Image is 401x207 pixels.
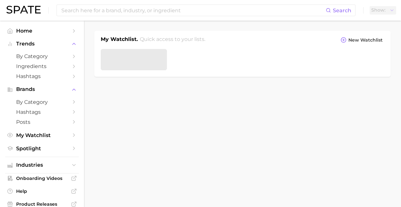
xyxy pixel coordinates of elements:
h1: My Watchlist. [101,35,138,45]
span: Home [16,28,68,34]
span: Brands [16,86,68,92]
a: Help [5,186,79,196]
span: Product Releases [16,201,68,207]
a: Home [5,26,79,36]
span: Posts [16,119,68,125]
a: Hashtags [5,71,79,81]
button: Brands [5,84,79,94]
a: My Watchlist [5,130,79,140]
input: Search here for a brand, industry, or ingredient [61,5,326,16]
a: Onboarding Videos [5,173,79,183]
span: Trends [16,41,68,47]
span: Hashtags [16,109,68,115]
span: My Watchlist [16,132,68,138]
span: Show [371,8,386,12]
span: Help [16,188,68,194]
span: Ingredients [16,63,68,69]
span: Search [333,7,351,14]
a: Posts [5,117,79,127]
span: Industries [16,162,68,168]
img: SPATE [6,6,41,14]
h2: Quick access to your lists. [140,35,205,45]
a: by Category [5,51,79,61]
a: Ingredients [5,61,79,71]
span: New Watchlist [348,37,383,43]
button: New Watchlist [339,35,384,44]
span: Onboarding Videos [16,175,68,181]
button: Trends [5,39,79,49]
a: Spotlight [5,143,79,153]
button: Industries [5,160,79,170]
a: by Category [5,97,79,107]
span: by Category [16,99,68,105]
button: Show [370,6,396,15]
span: Hashtags [16,73,68,79]
a: Hashtags [5,107,79,117]
span: Spotlight [16,145,68,152]
span: by Category [16,53,68,59]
